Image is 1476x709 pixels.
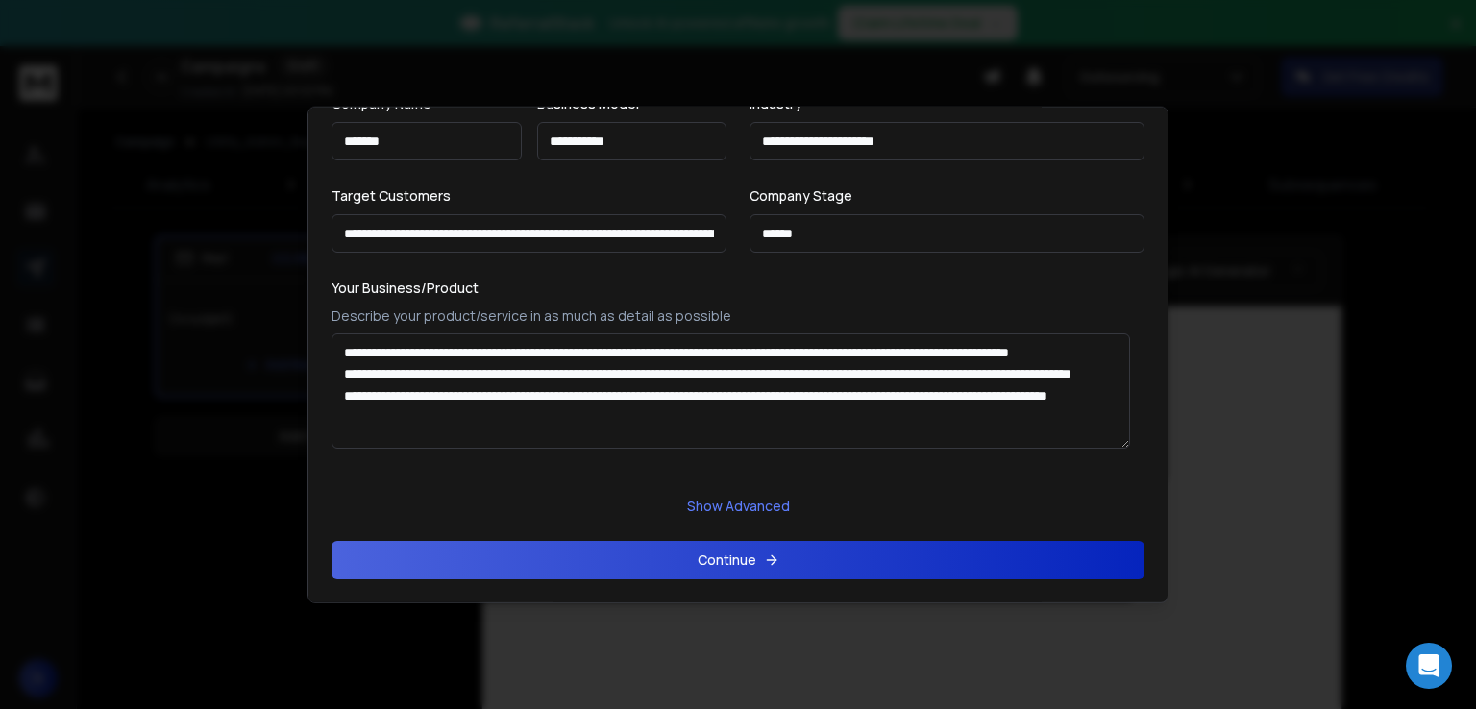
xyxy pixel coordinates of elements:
[332,186,451,205] label: Target Customers
[332,306,1144,326] p: Describe your product/service in as much as detail as possible
[1406,643,1452,689] div: Open Intercom Messenger
[672,487,805,526] button: Show Advanced
[750,186,852,205] label: Company Stage
[332,541,1144,579] button: Continue
[332,279,479,297] label: Your Business/Product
